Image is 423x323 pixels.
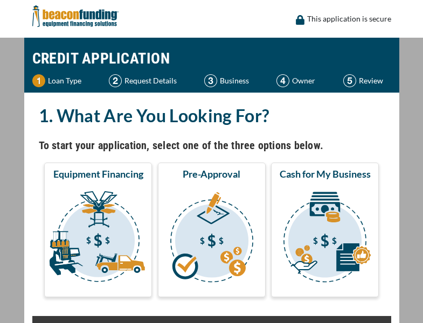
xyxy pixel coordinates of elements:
button: Pre-Approval [158,163,266,297]
img: Step 1 [32,74,45,87]
p: Review [359,74,383,87]
p: Loan Type [48,74,81,87]
h2: 1. What Are You Looking For? [39,103,385,128]
p: This application is secure [307,12,391,25]
img: Step 2 [109,74,122,87]
button: Cash for My Business [271,163,379,297]
span: Equipment Financing [53,167,143,180]
p: Owner [292,74,315,87]
img: Equipment Financing [46,185,150,292]
h1: CREDIT APPLICATION [32,43,391,74]
img: Step 3 [204,74,217,87]
span: Cash for My Business [280,167,371,180]
img: lock icon to convery security [296,15,304,25]
p: Request Details [124,74,177,87]
img: Step 4 [276,74,289,87]
img: Step 5 [343,74,356,87]
img: Pre-Approval [160,185,263,292]
img: Cash for My Business [273,185,377,292]
span: Pre-Approval [183,167,240,180]
h4: To start your application, select one of the three options below. [39,136,385,155]
p: Business [220,74,249,87]
button: Equipment Financing [44,163,152,297]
